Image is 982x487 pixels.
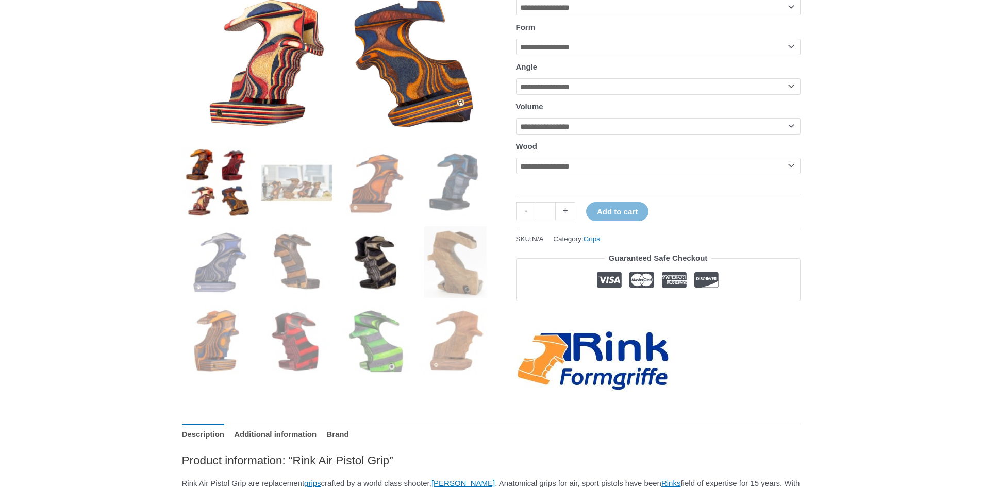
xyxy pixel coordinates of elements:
a: - [516,202,536,220]
a: Description [182,424,225,446]
img: Rink Air Pistol Grip - Image 9 [182,306,254,377]
img: Rink Air Pistol Grip - Image 11 [340,306,412,377]
img: Rink Air Pistol Grip - Image 3 [340,147,412,219]
label: Wood [516,142,537,150]
h2: Product information: “Rink Air Pistol Grip” [182,453,801,468]
iframe: Customer reviews powered by Trustpilot [516,309,801,322]
label: Form [516,23,536,31]
span: SKU: [516,232,544,245]
input: Product quantity [536,202,556,220]
label: Angle [516,62,538,71]
a: Rink-Formgriffe [516,329,671,393]
span: Category: [553,232,600,245]
img: Rink Air Pistol Grip - Image 5 [182,226,254,298]
span: N/A [532,235,544,243]
a: + [556,202,575,220]
img: Rink Air Pistol Grip - Image 4 [420,147,491,219]
img: Rink Air Pistol Grip - Image 10 [261,306,332,377]
img: Rink Air Pistol Grip [182,147,254,219]
a: Grips [584,235,600,243]
button: Add to cart [586,202,648,221]
img: Rink Air Pistol Grip - Image 2 [261,147,332,219]
img: Rink Air Pistol Grip - Image 8 [420,226,491,298]
label: Volume [516,102,543,111]
img: Rink Air Pistol Grip - Image 6 [261,226,332,298]
a: Additional information [234,424,317,446]
img: Rink Air Pistol Grip - Image 7 [340,226,412,298]
legend: Guaranteed Safe Checkout [605,251,712,265]
img: Rink Air Pistol Grip - Image 12 [420,306,491,377]
a: Brand [326,424,348,446]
